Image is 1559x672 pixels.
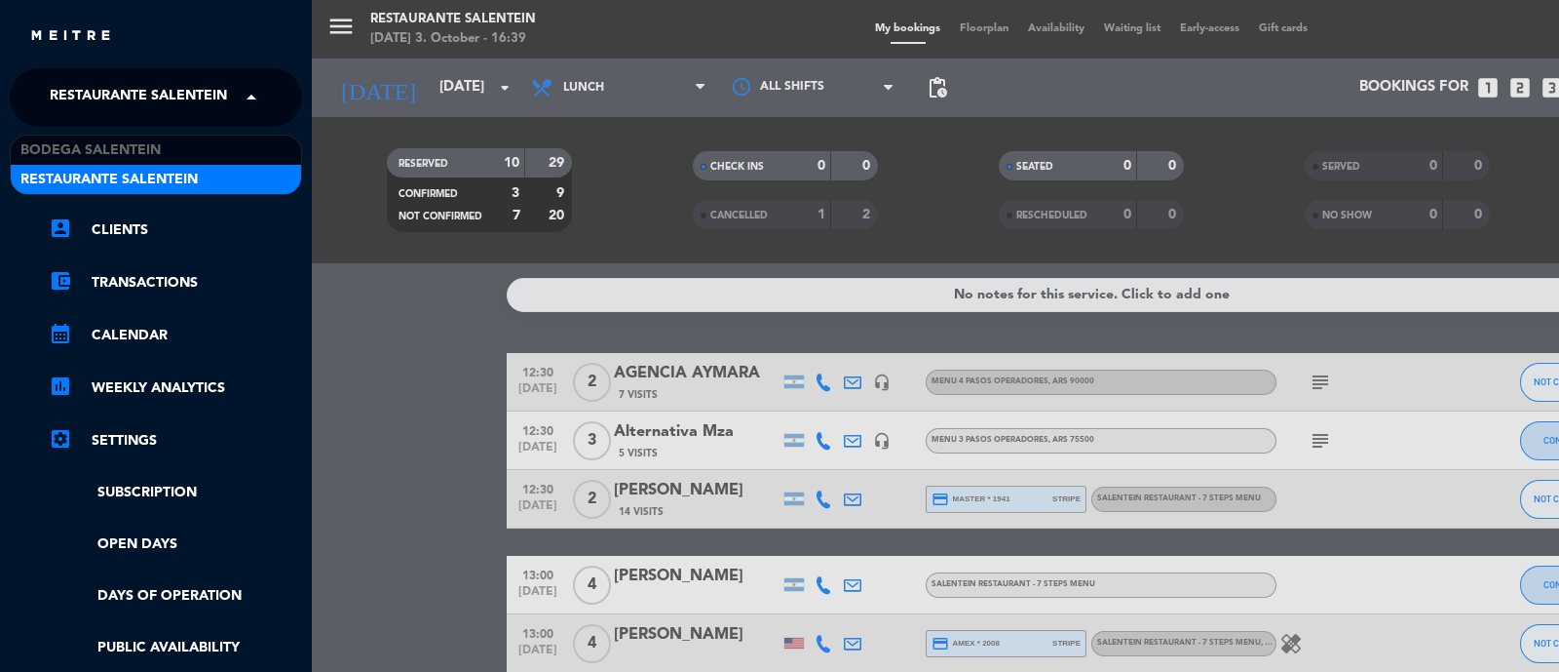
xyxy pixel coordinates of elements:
[29,29,112,44] img: MEITRE
[49,637,302,659] a: Public availability
[49,429,302,453] a: Settings
[20,139,161,162] span: Bodega Salentein
[49,322,72,345] i: calendar_month
[20,169,198,191] span: Restaurante Salentein
[49,269,72,293] i: account_balance_wallet
[49,534,302,556] a: Open Days
[49,427,72,451] i: settings_applications
[50,77,227,118] span: Restaurante Salentein
[49,217,72,240] i: account_box
[49,324,302,347] a: calendar_monthCalendar
[49,271,302,295] a: account_balance_walletTransactions
[49,376,302,400] a: assessmentWeekly Analytics
[49,482,302,504] a: Subscription
[49,585,302,608] a: Days of operation
[49,218,302,242] a: account_boxClients
[49,375,72,398] i: assessment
